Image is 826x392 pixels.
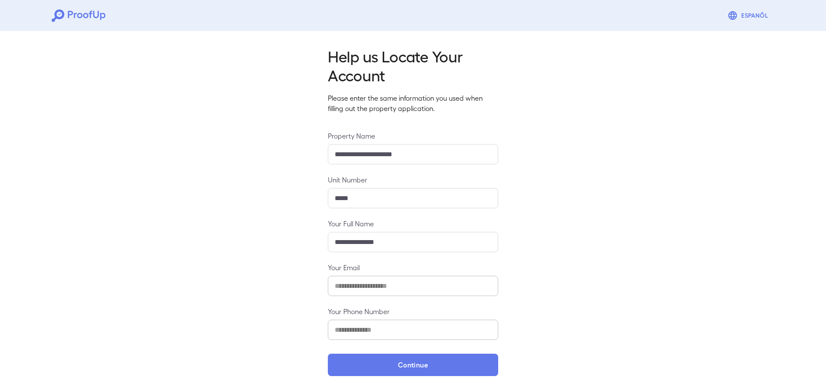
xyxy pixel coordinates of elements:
button: Continue [328,354,498,376]
button: Espanõl [724,7,774,24]
label: Unit Number [328,175,498,185]
h2: Help us Locate Your Account [328,46,498,84]
p: Please enter the same information you used when filling out the property application. [328,93,498,114]
label: Property Name [328,131,498,141]
label: Your Full Name [328,219,498,228]
label: Your Email [328,262,498,272]
label: Your Phone Number [328,306,498,316]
